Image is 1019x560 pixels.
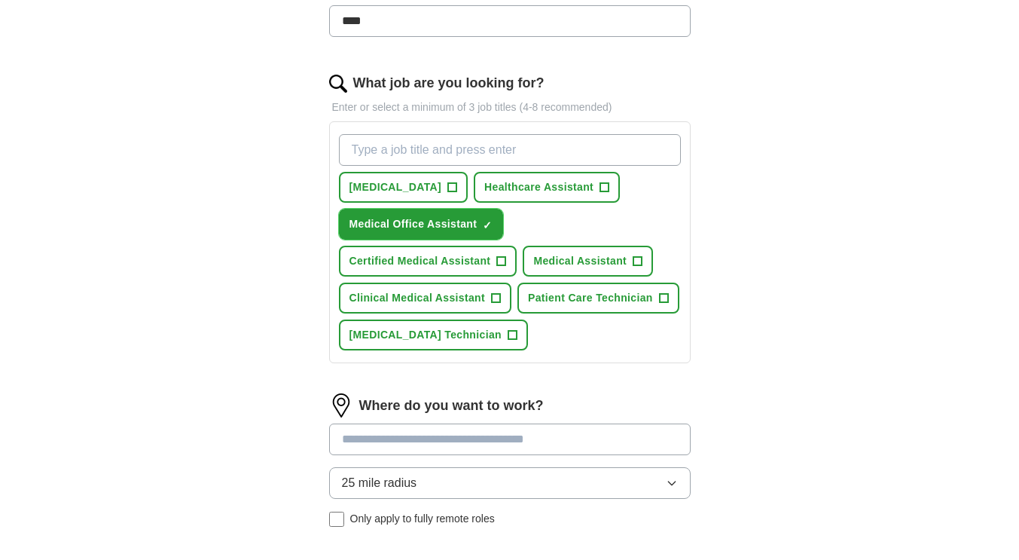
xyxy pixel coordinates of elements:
[349,216,477,232] span: Medical Office Assistant
[349,327,502,343] span: [MEDICAL_DATA] Technician
[329,75,347,93] img: search.png
[474,172,620,203] button: Healthcare Assistant
[339,172,468,203] button: [MEDICAL_DATA]
[339,246,517,277] button: Certified Medical Assistant
[339,134,681,166] input: Type a job title and press enter
[523,246,653,277] button: Medical Assistant
[329,393,353,418] img: location.png
[350,511,495,527] span: Only apply to fully remote roles
[483,219,492,231] span: ✓
[339,209,504,240] button: Medical Office Assistant✓
[484,179,593,195] span: Healthcare Assistant
[528,290,653,306] span: Patient Care Technician
[349,179,442,195] span: [MEDICAL_DATA]
[349,290,486,306] span: Clinical Medical Assistant
[349,253,491,269] span: Certified Medical Assistant
[339,283,512,314] button: Clinical Medical Assistant
[353,73,545,93] label: What job are you looking for?
[329,467,691,499] button: 25 mile radius
[517,283,679,314] button: Patient Care Technician
[533,253,627,269] span: Medical Assistant
[359,396,544,416] label: Where do you want to work?
[342,474,417,492] span: 25 mile radius
[339,320,528,350] button: [MEDICAL_DATA] Technician
[329,512,344,527] input: Only apply to fully remote roles
[329,99,691,115] p: Enter or select a minimum of 3 job titles (4-8 recommended)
